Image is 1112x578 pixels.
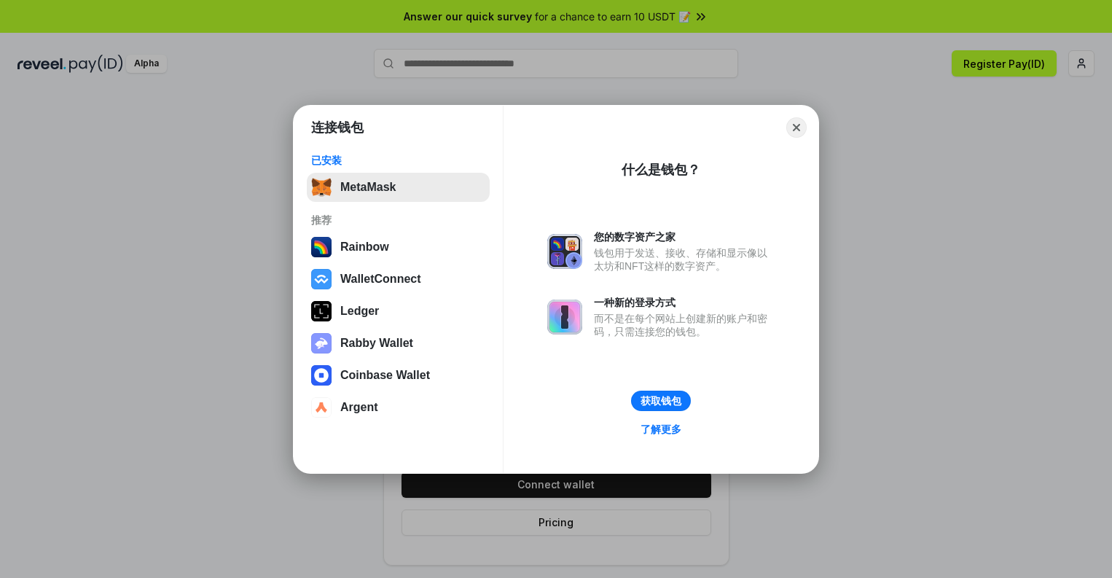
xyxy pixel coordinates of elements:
div: Ledger [340,305,379,318]
img: svg+xml,%3Csvg%20fill%3D%22none%22%20height%3D%2233%22%20viewBox%3D%220%200%2035%2033%22%20width%... [311,177,332,198]
img: svg+xml,%3Csvg%20width%3D%2228%22%20height%3D%2228%22%20viewBox%3D%220%200%2028%2028%22%20fill%3D... [311,269,332,289]
button: MetaMask [307,173,490,202]
img: svg+xml,%3Csvg%20width%3D%2228%22%20height%3D%2228%22%20viewBox%3D%220%200%2028%2028%22%20fill%3D... [311,397,332,418]
div: 了解更多 [641,423,681,436]
img: svg+xml,%3Csvg%20xmlns%3D%22http%3A%2F%2Fwww.w3.org%2F2000%2Fsvg%22%20fill%3D%22none%22%20viewBox... [547,300,582,335]
div: Rabby Wallet [340,337,413,350]
img: svg+xml,%3Csvg%20xmlns%3D%22http%3A%2F%2Fwww.w3.org%2F2000%2Fsvg%22%20fill%3D%22none%22%20viewBox... [311,333,332,354]
a: 了解更多 [632,420,690,439]
button: Close [786,117,807,138]
div: 获取钱包 [641,394,681,407]
button: Coinbase Wallet [307,361,490,390]
button: 获取钱包 [631,391,691,411]
button: Rabby Wallet [307,329,490,358]
img: svg+xml,%3Csvg%20xmlns%3D%22http%3A%2F%2Fwww.w3.org%2F2000%2Fsvg%22%20fill%3D%22none%22%20viewBox... [547,234,582,269]
div: 钱包用于发送、接收、存储和显示像以太坊和NFT这样的数字资产。 [594,246,775,273]
h1: 连接钱包 [311,119,364,136]
div: WalletConnect [340,273,421,286]
button: WalletConnect [307,265,490,294]
div: Argent [340,401,378,414]
div: Coinbase Wallet [340,369,430,382]
div: 已安装 [311,154,485,167]
div: 什么是钱包？ [622,161,700,179]
button: Rainbow [307,233,490,262]
img: svg+xml,%3Csvg%20xmlns%3D%22http%3A%2F%2Fwww.w3.org%2F2000%2Fsvg%22%20width%3D%2228%22%20height%3... [311,301,332,321]
div: 一种新的登录方式 [594,296,775,309]
div: MetaMask [340,181,396,194]
img: svg+xml,%3Csvg%20width%3D%22120%22%20height%3D%22120%22%20viewBox%3D%220%200%20120%20120%22%20fil... [311,237,332,257]
div: 您的数字资产之家 [594,230,775,243]
button: Argent [307,393,490,422]
button: Ledger [307,297,490,326]
div: 而不是在每个网站上创建新的账户和密码，只需连接您的钱包。 [594,312,775,338]
img: svg+xml,%3Csvg%20width%3D%2228%22%20height%3D%2228%22%20viewBox%3D%220%200%2028%2028%22%20fill%3D... [311,365,332,386]
div: 推荐 [311,214,485,227]
div: Rainbow [340,241,389,254]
